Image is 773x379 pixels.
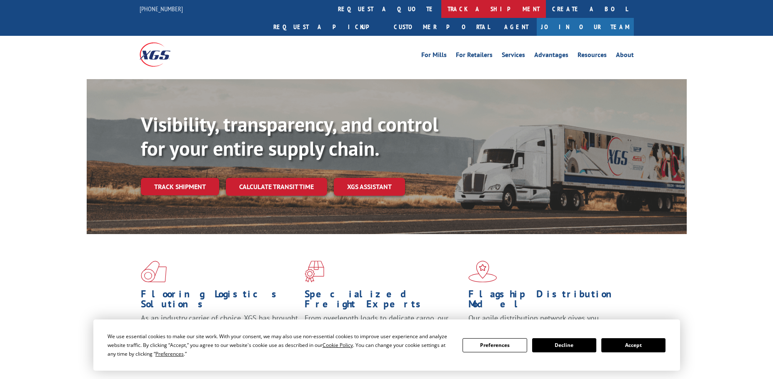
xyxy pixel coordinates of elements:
a: Join Our Team [537,18,634,36]
a: Advantages [534,52,568,61]
span: Preferences [155,350,184,357]
b: Visibility, transparency, and control for your entire supply chain. [141,111,438,161]
button: Decline [532,338,596,352]
span: Cookie Policy [323,342,353,349]
h1: Flooring Logistics Solutions [141,289,298,313]
a: About [616,52,634,61]
button: Preferences [463,338,527,352]
span: As an industry carrier of choice, XGS has brought innovation and dedication to flooring logistics... [141,313,298,343]
h1: Flagship Distribution Model [468,289,626,313]
a: Customer Portal [388,18,496,36]
a: For Retailers [456,52,493,61]
a: Services [502,52,525,61]
div: Cookie Consent Prompt [93,319,680,371]
a: XGS ASSISTANT [334,178,405,196]
a: Agent [496,18,537,36]
a: Track shipment [141,178,219,195]
h1: Specialized Freight Experts [305,289,462,313]
a: [PHONE_NUMBER] [140,5,183,13]
p: From overlength loads to delicate cargo, our experienced staff knows the best way to move your fr... [305,313,462,350]
a: Request a pickup [267,18,388,36]
a: For Mills [421,52,447,61]
span: Our agile distribution network gives you nationwide inventory management on demand. [468,313,622,333]
div: We use essential cookies to make our site work. With your consent, we may also use non-essential ... [108,332,453,358]
button: Accept [601,338,665,352]
img: xgs-icon-focused-on-flooring-red [305,261,324,282]
a: Calculate transit time [226,178,327,196]
img: xgs-icon-flagship-distribution-model-red [468,261,497,282]
img: xgs-icon-total-supply-chain-intelligence-red [141,261,167,282]
a: Resources [578,52,607,61]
